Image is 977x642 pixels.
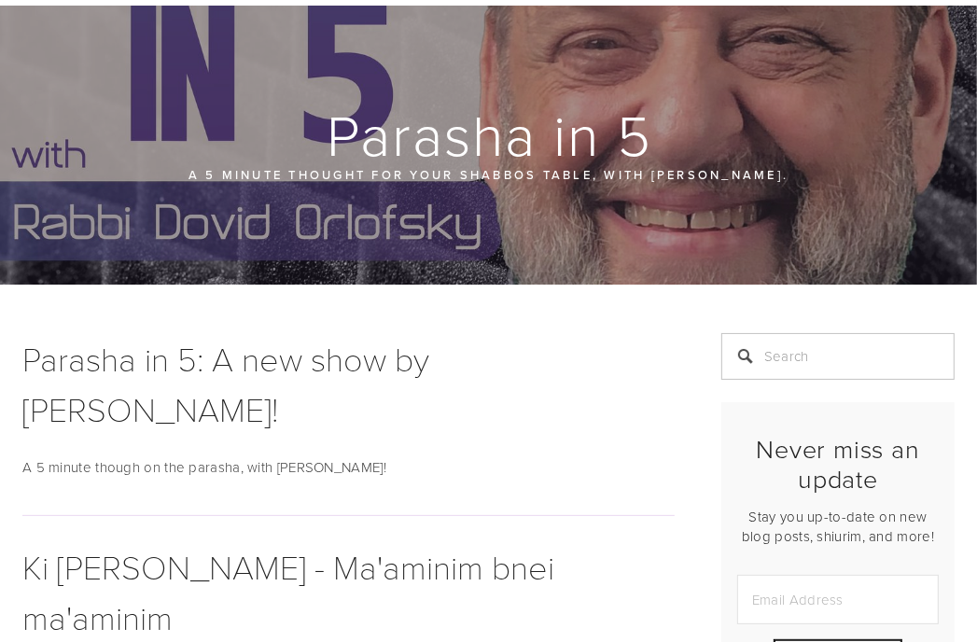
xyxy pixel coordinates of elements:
[22,105,956,164] h1: Parasha in 5
[116,164,861,185] p: A 5 minute thought for your Shabbos table, with [PERSON_NAME].
[22,456,675,479] p: A 5 minute though on the parasha, with [PERSON_NAME]!
[737,575,939,624] input: Email Address
[22,543,554,639] a: Ki [PERSON_NAME] - Ma'aminim bnei ma'aminim
[737,434,939,495] h2: Never miss an update
[737,507,939,546] p: Stay you up-to-date on new blog posts, shiurim, and more!
[22,333,675,434] h1: Parasha in 5: A new show by [PERSON_NAME]!
[721,333,955,380] input: Search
